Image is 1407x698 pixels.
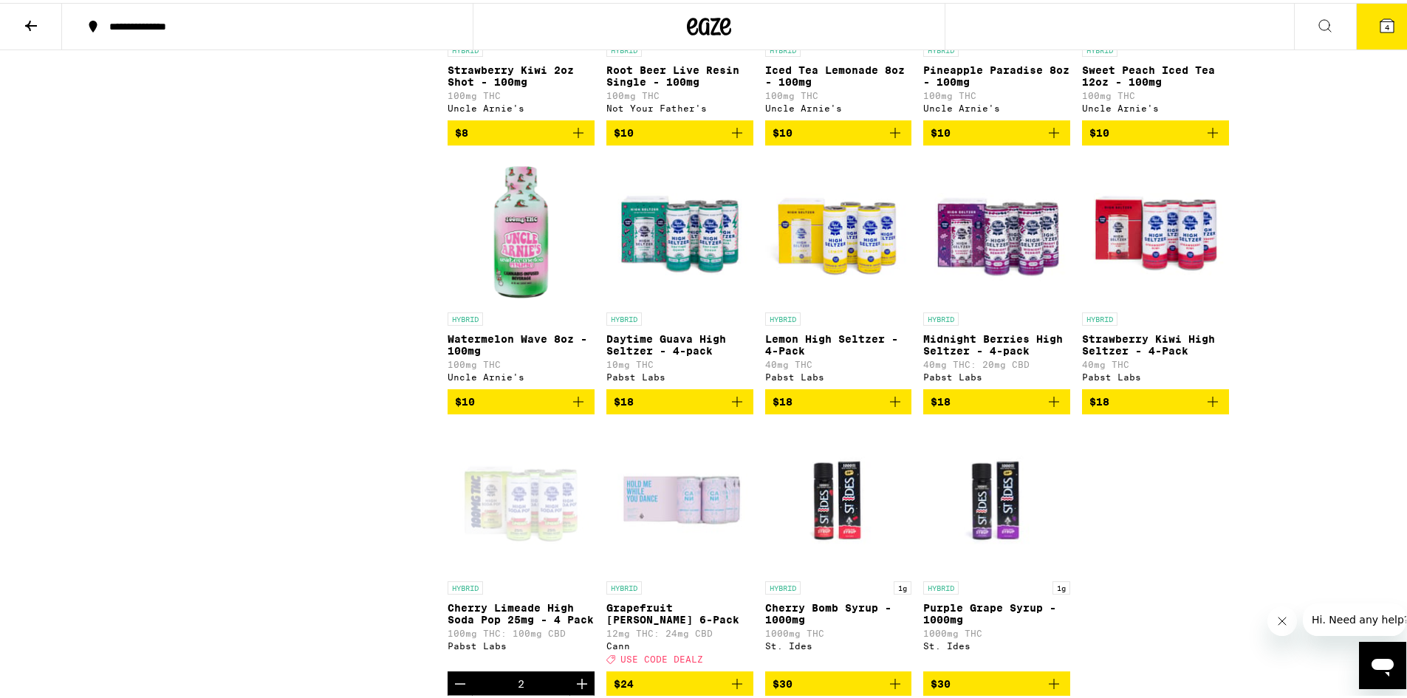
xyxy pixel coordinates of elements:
span: $18 [931,393,951,405]
button: Decrement [448,668,473,694]
img: Pabst Labs - Lemon High Seltzer - 4-Pack [765,154,912,302]
div: Uncle Arnie's [1082,100,1229,110]
iframe: Button to launch messaging window [1359,639,1406,686]
div: Uncle Arnie's [448,100,595,110]
a: Open page for Lemon High Seltzer - 4-Pack from Pabst Labs [765,154,912,386]
p: 1g [1052,578,1070,592]
img: St. Ides - Cherry Bomb Syrup - 1000mg [765,423,912,571]
button: Add to bag [765,386,912,411]
span: $24 [614,675,634,687]
a: Open page for Daytime Guava High Seltzer - 4-pack from Pabst Labs [606,154,753,386]
div: Uncle Arnie's [923,100,1070,110]
p: 1000mg THC [765,626,912,635]
button: Increment [569,668,595,694]
a: Open page for Cherry Bomb Syrup - 1000mg from St. Ides [765,423,912,668]
p: Cherry Bomb Syrup - 1000mg [765,599,912,623]
div: Uncle Arnie's [448,369,595,379]
span: $8 [455,124,468,136]
button: Add to bag [606,386,753,411]
p: HYBRID [923,578,959,592]
p: Strawberry Kiwi 2oz Shot - 100mg [448,61,595,85]
button: Add to bag [606,668,753,694]
p: HYBRID [606,309,642,323]
div: St. Ides [765,638,912,648]
img: Uncle Arnie's - Watermelon Wave 8oz - 100mg [448,154,595,302]
p: 40mg THC [1082,357,1229,366]
a: Open page for Grapefruit Rosemary 6-Pack from Cann [606,423,753,668]
p: Grapefruit [PERSON_NAME] 6-Pack [606,599,753,623]
p: 100mg THC [765,88,912,97]
p: HYBRID [923,309,959,323]
p: HYBRID [448,578,483,592]
a: Open page for Strawberry Kiwi High Seltzer - 4-Pack from Pabst Labs [1082,154,1229,386]
span: $30 [773,675,792,687]
button: Add to bag [765,668,912,694]
p: 40mg THC [765,357,912,366]
p: 100mg THC [606,88,753,97]
p: Root Beer Live Resin Single - 100mg [606,61,753,85]
button: Add to bag [765,117,912,143]
span: $10 [1089,124,1109,136]
p: Sweet Peach Iced Tea 12oz - 100mg [1082,61,1229,85]
p: 10mg THC [606,357,753,366]
img: Pabst Labs - Strawberry Kiwi High Seltzer - 4-Pack [1082,154,1229,302]
span: $10 [773,124,792,136]
button: Add to bag [606,117,753,143]
div: Pabst Labs [1082,369,1229,379]
div: Not Your Father's [606,100,753,110]
span: $18 [614,393,634,405]
span: USE CODE DEALZ [620,651,703,661]
div: Pabst Labs [606,369,753,379]
p: 100mg THC [448,357,595,366]
p: 40mg THC: 20mg CBD [923,357,1070,366]
iframe: Close message [1267,603,1297,633]
div: Cann [606,638,753,648]
p: Midnight Berries High Seltzer - 4-pack [923,330,1070,354]
img: St. Ides - Purple Grape Syrup - 1000mg [923,423,1070,571]
p: Pineapple Paradise 8oz - 100mg [923,61,1070,85]
a: Open page for Cherry Limeade High Soda Pop 25mg - 4 Pack from Pabst Labs [448,423,595,668]
p: 100mg THC [923,88,1070,97]
span: $18 [1089,393,1109,405]
p: HYBRID [606,41,642,54]
p: HYBRID [448,41,483,54]
button: Add to bag [1082,117,1229,143]
div: 2 [518,675,524,687]
p: HYBRID [765,578,801,592]
p: HYBRID [606,578,642,592]
div: Pabst Labs [448,638,595,648]
p: 100mg THC [448,88,595,97]
button: Add to bag [448,386,595,411]
img: Pabst Labs - Midnight Berries High Seltzer - 4-pack [923,154,1070,302]
div: St. Ides [923,638,1070,648]
p: Lemon High Seltzer - 4-Pack [765,330,912,354]
div: Pabst Labs [923,369,1070,379]
span: 4 [1385,20,1389,29]
span: $18 [773,393,792,405]
button: Add to bag [923,386,1070,411]
p: HYBRID [1082,41,1117,54]
p: HYBRID [923,41,959,54]
p: HYBRID [1082,309,1117,323]
iframe: Message from company [1303,601,1406,633]
p: Strawberry Kiwi High Seltzer - 4-Pack [1082,330,1229,354]
a: Open page for Purple Grape Syrup - 1000mg from St. Ides [923,423,1070,668]
div: Uncle Arnie's [765,100,912,110]
span: $30 [931,675,951,687]
button: Add to bag [448,117,595,143]
p: 1g [894,578,911,592]
p: HYBRID [765,41,801,54]
img: Pabst Labs - Daytime Guava High Seltzer - 4-pack [606,154,753,302]
button: Add to bag [923,668,1070,694]
div: Pabst Labs [765,369,912,379]
p: HYBRID [448,309,483,323]
img: Cann - Grapefruit Rosemary 6-Pack [606,423,753,571]
p: 100mg THC: 100mg CBD [448,626,595,635]
p: Cherry Limeade High Soda Pop 25mg - 4 Pack [448,599,595,623]
a: Open page for Watermelon Wave 8oz - 100mg from Uncle Arnie's [448,154,595,386]
button: Add to bag [923,117,1070,143]
p: Daytime Guava High Seltzer - 4-pack [606,330,753,354]
span: $10 [931,124,951,136]
p: HYBRID [765,309,801,323]
span: $10 [455,393,475,405]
